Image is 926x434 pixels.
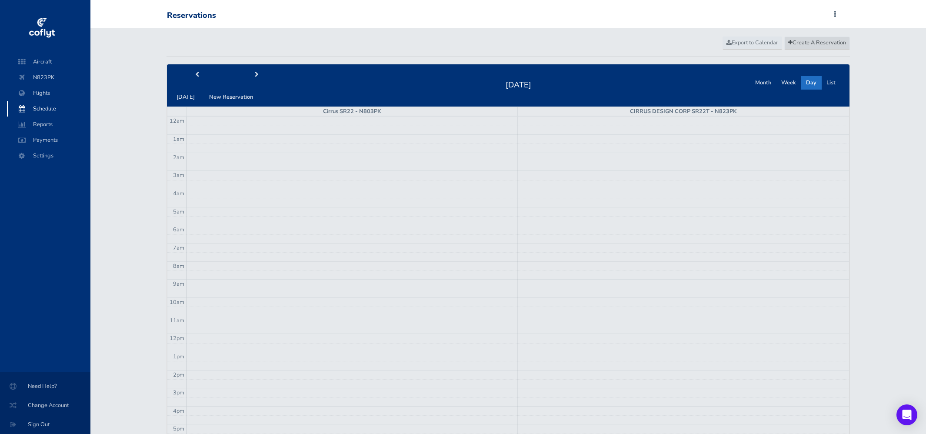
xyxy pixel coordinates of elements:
span: 2am [173,154,184,161]
span: 7am [173,244,184,252]
span: Change Account [10,397,80,413]
span: 4pm [173,407,184,415]
span: 12am [170,117,184,125]
button: Day [801,76,822,90]
button: List [821,76,841,90]
span: 3pm [173,389,184,397]
span: 1am [173,135,184,143]
a: Create A Reservation [784,37,850,50]
span: Create A Reservation [788,39,846,47]
span: Export to Calendar [726,39,778,47]
button: next [227,68,286,82]
span: 8am [173,262,184,270]
button: Week [776,76,801,90]
th: CIRRUS DESIGN CORP SR22T - N823PK [518,107,849,116]
span: Reports [16,117,82,132]
button: Month [750,76,776,90]
th: Cirrus SR22 - N803PK [186,107,517,116]
span: 9am [173,280,184,288]
div: Reservations [167,11,216,20]
button: prev [167,68,227,82]
span: Settings [16,148,82,164]
span: Payments [16,132,82,148]
span: 5am [173,208,184,216]
span: 11am [170,317,184,324]
span: 4am [173,190,184,197]
button: [DATE] [171,90,200,104]
a: Export to Calendar [723,37,782,50]
div: Open Intercom Messenger [896,404,917,425]
img: coflyt logo [27,15,56,41]
span: 2pm [173,371,184,379]
span: 5pm [173,425,184,433]
span: 12pm [170,334,184,342]
span: 1pm [173,353,184,361]
span: Schedule [16,101,82,117]
span: 3am [173,171,184,179]
span: Need Help? [10,378,80,394]
span: 10am [170,298,184,306]
span: Aircraft [16,54,82,70]
span: Flights [16,85,82,101]
h2: [DATE] [500,78,536,90]
span: Sign Out [10,417,80,432]
span: N823PK [16,70,82,85]
span: 6am [173,226,184,234]
button: New Reservation [204,90,258,104]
